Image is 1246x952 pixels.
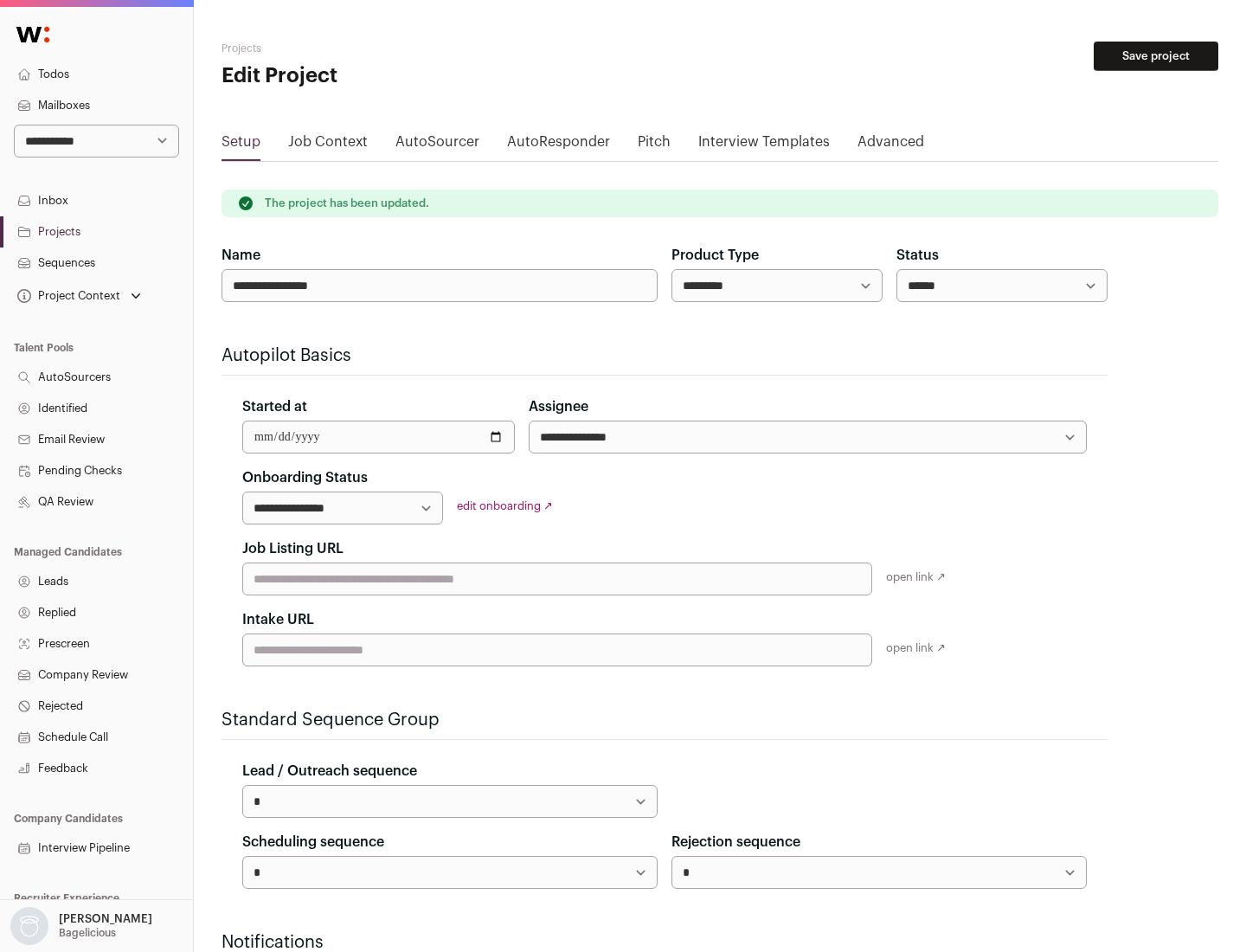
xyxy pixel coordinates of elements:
label: Job Listing URL [242,538,344,559]
a: AutoSourcer [395,132,479,159]
p: Bagelicious [59,926,116,940]
h2: Projects [222,42,554,55]
h2: Autopilot Basics [222,344,1108,368]
label: Assignee [529,396,588,417]
img: Wellfound [7,17,59,52]
label: Lead / Outreach sequence [242,761,417,782]
label: Rejection sequence [671,832,800,852]
p: [PERSON_NAME] [59,912,152,926]
button: Open dropdown [7,907,156,945]
button: Save project [1094,42,1218,71]
button: Open dropdown [14,284,145,308]
a: Interview Templates [698,132,830,159]
label: Status [896,245,939,266]
h1: Edit Project [222,62,554,90]
a: edit onboarding ↗ [457,500,553,511]
a: Setup [222,132,260,159]
p: The project has been updated. [265,196,429,210]
label: Onboarding Status [242,467,368,488]
label: Intake URL [242,609,314,630]
label: Product Type [671,245,759,266]
a: Job Context [288,132,368,159]
h2: Standard Sequence Group [222,708,1108,732]
a: AutoResponder [507,132,610,159]
label: Scheduling sequence [242,832,384,852]
img: nopic.png [10,907,48,945]
label: Started at [242,396,307,417]
a: Pitch [638,132,671,159]
label: Name [222,245,260,266]
div: Project Context [14,289,120,303]
a: Advanced [857,132,924,159]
